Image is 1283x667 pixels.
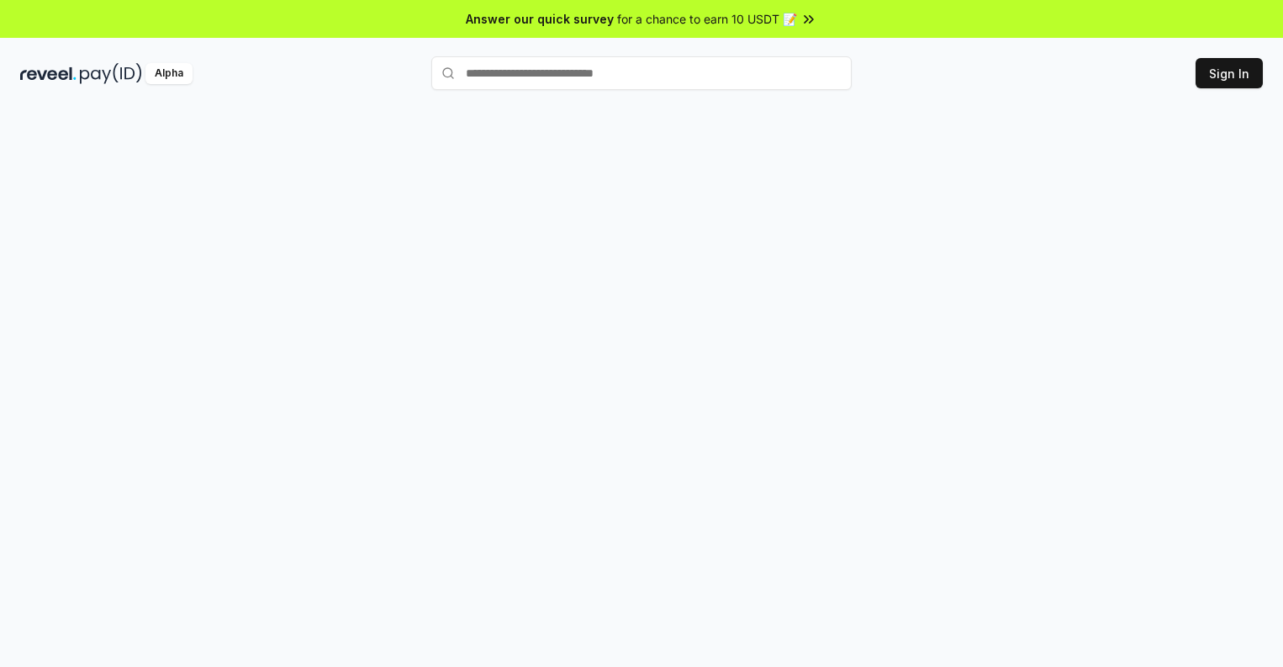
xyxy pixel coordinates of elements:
[145,63,193,84] div: Alpha
[20,63,77,84] img: reveel_dark
[80,63,142,84] img: pay_id
[1196,58,1263,88] button: Sign In
[617,10,797,28] span: for a chance to earn 10 USDT 📝
[466,10,614,28] span: Answer our quick survey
